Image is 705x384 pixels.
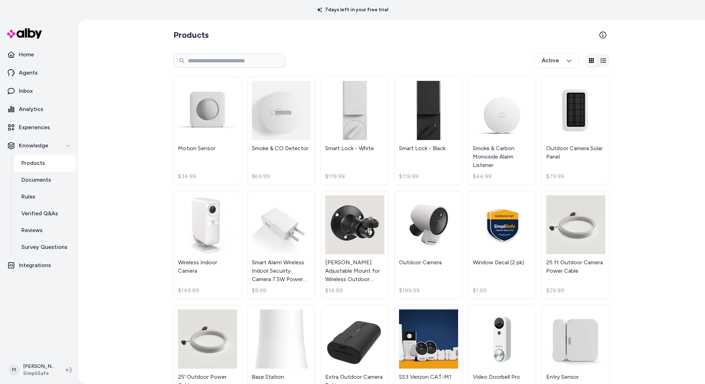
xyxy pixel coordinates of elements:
p: Integrations [19,261,51,270]
a: Smoke & CO DetectorSmoke & CO Detector$69.99 [247,76,315,185]
a: Products [14,155,76,172]
a: Wireless Indoor CameraWireless Indoor Camera$149.99 [173,191,242,300]
p: Agents [19,69,38,77]
p: 7 days left in your free trial [313,6,392,13]
img: alby Logo [7,28,42,39]
span: SimpliSafe [23,370,55,377]
a: Smart Lock - BlackSmart Lock - Black$119.99 [394,76,463,185]
a: Reviews [14,222,76,239]
p: Survey Questions [21,243,67,251]
p: Verified Q&As [21,209,58,218]
a: Outdoor Camera Solar PanelOutdoor Camera Solar Panel$79.99 [542,76,610,185]
a: Survey Questions [14,239,76,256]
a: Rules [14,188,76,205]
a: Verified Q&As [14,205,76,222]
button: Active [534,53,579,68]
a: Wasserstein Adjustable Mount for Wireless Outdoor Camera[PERSON_NAME] Adjustable Mount for Wirele... [321,191,389,300]
p: Knowledge [19,141,48,150]
a: Smart Alarm Wireless Indoor Security Camera 7.5W Power AdapterSmart Alarm Wireless Indoor Securit... [247,191,315,300]
a: Outdoor CameraOutdoor Camera$199.99 [394,191,463,300]
p: Reviews [21,226,43,235]
a: Agents [3,64,76,81]
p: Products [21,159,45,167]
button: M[PERSON_NAME]SimpliSafe [4,359,60,381]
a: Smart Lock - WhiteSmart Lock - White$119.99 [321,76,389,185]
h2: Products [173,29,209,41]
button: Knowledge [3,137,76,154]
a: Motion SensorMotion Sensor$34.99 [173,76,242,185]
p: [PERSON_NAME] [23,363,55,370]
a: 25 ft Outdoor Camera Power Cable25 ft Outdoor Camera Power Cable$29.99 [542,191,610,300]
p: Home [19,50,34,59]
a: Analytics [3,101,76,118]
a: Home [3,46,76,63]
span: M [8,364,20,376]
p: Analytics [19,105,43,113]
a: Smoke & Carbon Monoxide Alarm ListenerSmoke & Carbon Monoxide Alarm Listener$44.99 [468,76,536,185]
a: Integrations [3,257,76,274]
a: Experiences [3,119,76,136]
a: Documents [14,172,76,188]
p: Rules [21,193,35,201]
a: Window Decal (2 pk)Window Decal (2 pk)$1.99 [468,191,536,300]
a: Inbox [3,83,76,99]
p: Experiences [19,123,50,132]
p: Inbox [19,87,33,95]
p: Documents [21,176,51,184]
